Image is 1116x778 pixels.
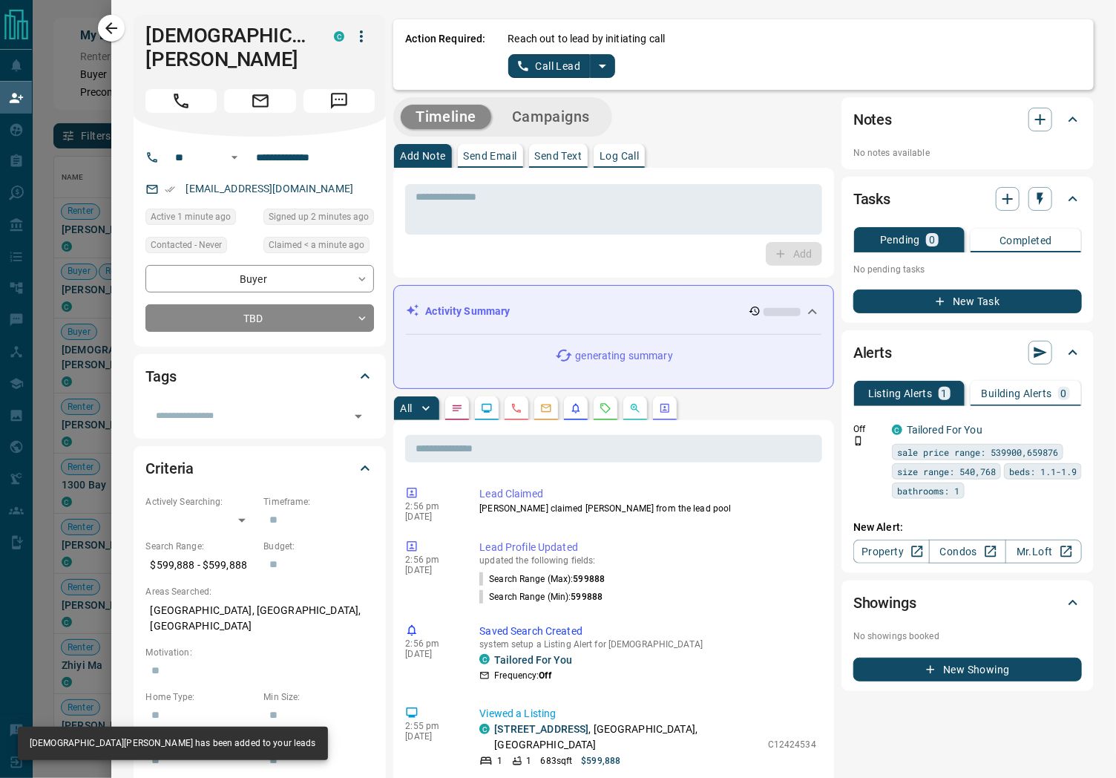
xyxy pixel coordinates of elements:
[145,585,374,598] p: Areas Searched:
[405,565,457,575] p: [DATE]
[145,451,374,486] div: Criteria
[405,511,457,522] p: [DATE]
[1009,464,1077,479] span: beds: 1.1-1.9
[406,298,821,325] div: Activity Summary
[405,731,457,742] p: [DATE]
[853,146,1082,160] p: No notes available
[400,403,412,413] p: All
[494,723,588,735] a: [STREET_ADDRESS]
[479,654,490,664] div: condos.ca
[853,102,1082,137] div: Notes
[768,738,816,751] p: C12424534
[263,209,374,229] div: Tue Oct 14 2025
[145,304,374,332] div: TBD
[982,388,1052,399] p: Building Alerts
[145,89,217,113] span: Call
[929,540,1005,563] a: Condos
[405,638,457,649] p: 2:56 pm
[145,690,256,704] p: Home Type:
[226,148,243,166] button: Open
[535,151,582,161] p: Send Text
[511,402,522,414] svg: Calls
[263,540,374,553] p: Budget:
[868,388,933,399] p: Listing Alerts
[897,445,1058,460] span: sale price range: 539900,659876
[600,402,611,414] svg: Requests
[508,54,616,78] div: split button
[186,183,353,194] a: [EMAIL_ADDRESS][DOMAIN_NAME]
[479,486,816,502] p: Lead Claimed
[853,335,1082,370] div: Alerts
[405,649,457,659] p: [DATE]
[479,624,816,639] p: Saved Search Created
[540,402,552,414] svg: Emails
[574,574,605,584] span: 599888
[942,388,948,399] p: 1
[401,105,491,129] button: Timeline
[494,654,572,666] a: Tailored For You
[853,630,1082,643] p: No showings booked
[853,585,1082,621] div: Showings
[405,31,485,78] p: Action Required:
[30,731,316,756] div: [DEMOGRAPHIC_DATA][PERSON_NAME] has been added to your leads
[479,706,816,722] p: Viewed a Listing
[145,646,374,659] p: Motivation:
[481,402,493,414] svg: Lead Browsing Activity
[659,402,671,414] svg: Agent Actions
[479,540,816,555] p: Lead Profile Updated
[929,235,935,245] p: 0
[145,495,256,509] p: Actively Searching:
[527,754,532,768] p: 1
[853,290,1082,313] button: New Task
[303,89,375,113] span: Message
[539,670,551,681] strong: Off
[451,402,463,414] svg: Notes
[576,348,673,364] p: generating summary
[508,54,591,78] button: Call Lead
[145,359,374,394] div: Tags
[497,105,605,129] button: Campaigns
[405,721,457,731] p: 2:55 pm
[494,722,761,753] p: , [GEOGRAPHIC_DATA], [GEOGRAPHIC_DATA]
[479,724,490,734] div: condos.ca
[629,402,641,414] svg: Opportunities
[464,151,517,161] p: Send Email
[1061,388,1067,399] p: 0
[853,258,1082,281] p: No pending tasks
[907,424,982,436] a: Tailored For You
[853,341,892,365] h2: Alerts
[348,406,369,427] button: Open
[145,553,256,578] p: $599,888 - $599,888
[151,238,222,252] span: Contacted - Never
[897,464,996,479] span: size range: 540,768
[145,457,194,480] h2: Criteria
[405,501,457,511] p: 2:56 pm
[425,304,510,319] p: Activity Summary
[853,108,892,131] h2: Notes
[853,436,864,446] svg: Push Notification Only
[880,235,920,245] p: Pending
[853,187,890,211] h2: Tasks
[1005,540,1082,563] a: Mr.Loft
[263,495,374,509] p: Timeframe:
[479,502,816,515] p: [PERSON_NAME] claimed [PERSON_NAME] from the lead pool
[570,402,582,414] svg: Listing Alerts
[541,754,573,768] p: 683 sqft
[405,555,457,565] p: 2:56 pm
[145,540,256,553] p: Search Range:
[151,209,231,224] span: Active 1 minute ago
[263,690,374,704] p: Min Size:
[853,181,1082,217] div: Tasks
[853,422,883,436] p: Off
[165,184,175,194] svg: Email Verified
[571,592,603,602] span: 599888
[479,555,816,566] p: updated the following fields:
[600,151,639,161] p: Log Call
[334,31,344,42] div: condos.ca
[479,572,605,586] p: Search Range (Max) :
[479,639,816,650] p: system setup a Listing Alert for [DEMOGRAPHIC_DATA]
[479,590,603,604] p: Search Range (Min) :
[897,483,959,498] span: bathrooms: 1
[508,31,666,47] p: Reach out to lead by initiating call
[892,425,902,435] div: condos.ca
